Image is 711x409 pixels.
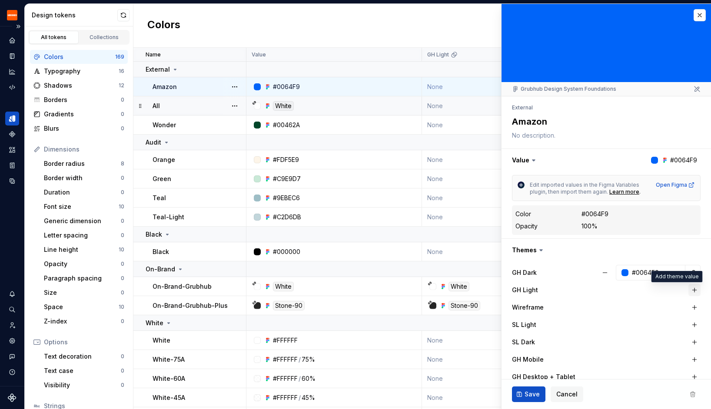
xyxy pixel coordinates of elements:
[40,185,128,199] a: Duration0
[40,171,128,185] a: Border width0
[5,303,19,317] button: Search ⌘K
[146,138,161,147] p: Audit
[422,169,518,188] td: None
[44,124,121,133] div: Blurs
[44,174,121,182] div: Border width
[512,104,533,111] li: External
[44,159,121,168] div: Border radius
[510,114,699,129] textarea: Amazon
[5,49,19,63] a: Documentation
[30,79,128,92] a: Shadows12
[551,386,583,402] button: Cancel
[299,393,301,402] div: /
[530,181,641,195] span: Edit imported values in the Figma Variables plugin, then import them again.
[5,350,19,363] button: Contact support
[44,96,121,104] div: Borders
[44,288,121,297] div: Size
[273,282,294,291] div: White
[40,314,128,328] a: Z-index0
[153,82,177,91] p: Amazon
[515,222,538,231] div: Opacity
[302,374,316,383] div: 60%
[5,318,19,332] div: Invite team
[40,271,128,285] a: Paragraph spacing0
[146,51,161,58] p: Name
[651,271,703,282] div: Add theme value
[119,246,124,253] div: 10
[7,10,17,20] img: 4e8d6f31-f5cf-47b4-89aa-e4dec1dc0822.png
[5,112,19,125] a: Design tokens
[121,261,124,267] div: 0
[119,82,124,89] div: 12
[44,231,121,240] div: Letter spacing
[40,200,128,214] a: Font size10
[273,194,300,202] div: #9EBEC6
[273,82,300,91] div: #0064F9
[44,67,119,76] div: Typography
[632,268,659,277] div: #0064F9
[525,390,540,399] span: Save
[422,388,518,407] td: None
[556,390,578,399] span: Cancel
[273,374,298,383] div: #FFFFFF
[44,317,121,326] div: Z-index
[299,355,301,364] div: /
[44,260,121,268] div: Opacity
[422,96,518,115] td: None
[5,158,19,172] a: Storybook stories
[40,378,128,392] a: Visibility0
[5,287,19,301] button: Notifications
[83,34,126,41] div: Collections
[12,20,24,33] button: Expand sidebar
[515,210,531,218] div: Color
[609,188,639,195] div: Learn more
[40,228,128,242] a: Letter spacing0
[616,265,685,280] button: #0064F9
[121,125,124,132] div: 0
[44,366,121,375] div: Text case
[121,289,124,296] div: 0
[422,115,518,135] td: None
[30,64,128,78] a: Typography16
[273,121,300,129] div: #00462A
[656,181,695,188] div: Open Figma
[32,34,76,41] div: All tokens
[121,367,124,374] div: 0
[252,51,266,58] p: Value
[512,86,616,92] div: Grubhub Design System Foundations
[5,143,19,157] a: Assets
[5,65,19,79] div: Analytics
[422,188,518,208] td: None
[512,286,538,294] label: GH Light
[273,247,300,256] div: #000000
[119,203,124,210] div: 10
[30,107,128,121] a: Gradients0
[5,334,19,348] a: Settings
[512,373,575,381] label: GH Desktop + Tablet
[5,127,19,141] a: Components
[40,214,128,228] a: Generic dimension0
[44,245,119,254] div: Line height
[273,155,299,164] div: #FDF5E9
[299,374,301,383] div: /
[153,247,169,256] p: Black
[153,282,212,291] p: On-Brand-Grubhub
[512,268,537,277] label: GH Dark
[512,355,544,364] label: GH Mobile
[30,93,128,107] a: Borders0
[153,121,176,129] p: Wonder
[121,96,124,103] div: 0
[8,393,17,402] svg: Supernova Logo
[5,80,19,94] a: Code automation
[512,386,545,402] button: Save
[44,217,121,225] div: Generic dimension
[119,68,124,75] div: 16
[427,51,449,58] p: GH Light
[153,374,185,383] p: White-60A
